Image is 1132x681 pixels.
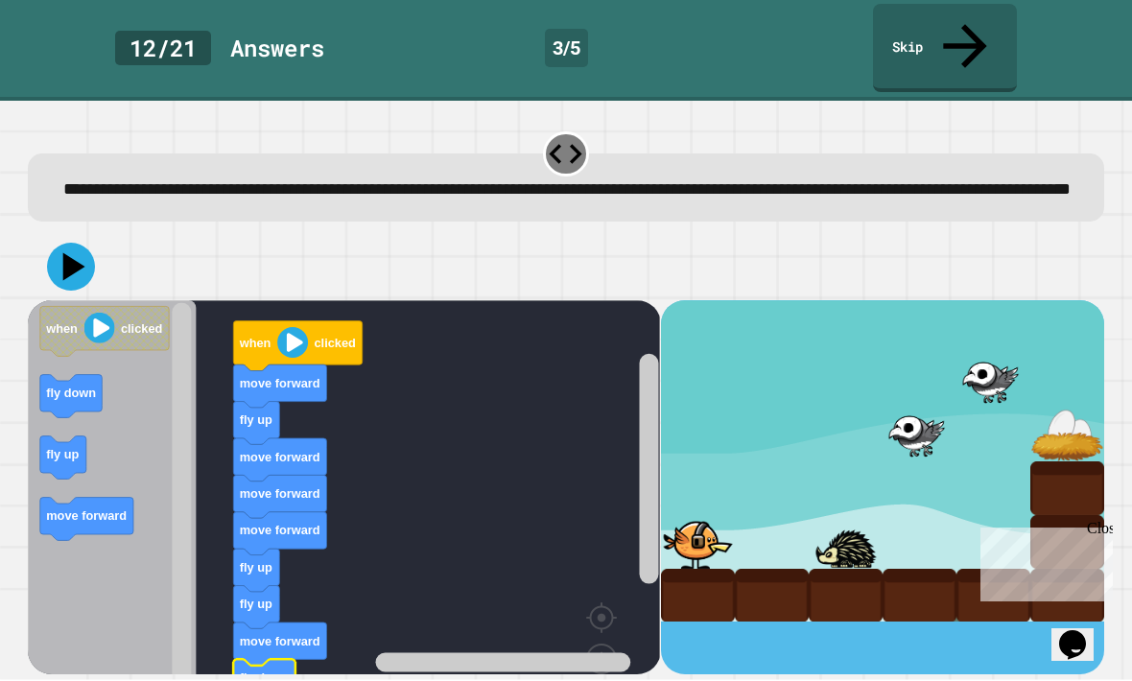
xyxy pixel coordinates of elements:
text: fly up [240,598,272,612]
a: Skip [873,5,1017,93]
div: 3 / 5 [545,30,588,68]
text: move forward [240,524,320,538]
text: when [46,321,79,336]
div: Blockly Workspace [28,301,660,675]
text: move forward [47,509,128,524]
text: move forward [240,450,320,464]
div: 12 / 21 [115,32,211,66]
text: fly up [240,561,272,575]
text: when [239,337,271,351]
iframe: chat widget [1051,604,1113,662]
div: Chat with us now!Close [8,8,132,122]
text: fly up [240,413,272,428]
text: clicked [121,321,162,336]
text: move forward [240,634,320,648]
text: clicked [315,337,356,351]
text: fly down [47,387,97,401]
text: fly up [47,448,80,462]
text: move forward [240,487,320,502]
text: move forward [240,377,320,391]
div: Answer s [230,32,324,66]
iframe: chat widget [973,521,1113,602]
